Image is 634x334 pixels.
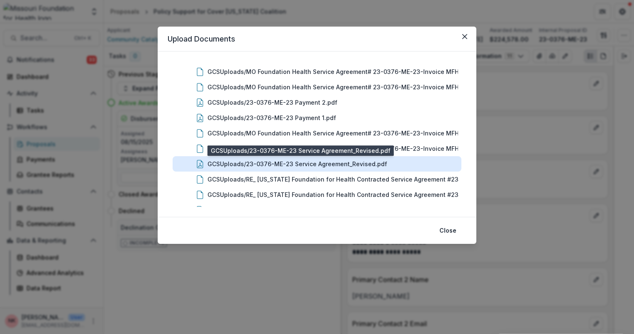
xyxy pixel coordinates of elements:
[173,125,461,141] div: GCSUploads/MO Foundation Health Service Agreement# 23-0376-ME-23-Invoice MFH INV533!!!.msg
[458,30,471,43] button: Close
[158,27,476,52] header: Upload Documents
[173,64,461,79] div: GCSUploads/MO Foundation Health Service Agreement# 23-0376-ME-23-Invoice MFH INV583!!!.msg
[207,98,337,107] div: GCSUploads/23-0376-ME-23 Payment 2.pdf
[207,206,426,214] div: GCSUploads/RE_ CSO _ CEO Review - Executive Team 11_21_2023_ver_2.msg
[207,175,481,184] div: GCSUploads/RE_ [US_STATE] Foundation for Health Contracted Service Agreement #23-0376-ME-23_ver_1...
[173,172,461,187] div: GCSUploads/RE_ [US_STATE] Foundation for Health Contracted Service Agreement #23-0376-ME-23_ver_1...
[173,110,461,125] div: GCSUploads/23-0376-ME-23 Payment 1.pdf
[173,95,461,110] div: GCSUploads/23-0376-ME-23 Payment 2.pdf
[207,113,336,122] div: GCSUploads/23-0376-ME-23 Payment 1.pdf
[173,79,461,95] div: GCSUploads/MO Foundation Health Service Agreement# 23-0376-ME-23-Invoice MFH INV575!!!.msg
[207,67,481,76] div: GCSUploads/MO Foundation Health Service Agreement# 23-0376-ME-23-Invoice MFH INV583!!!.msg
[434,224,461,237] button: Close
[207,144,481,153] div: GCSUploads/MO Foundation Health Service Agreement# 23-0376-ME-23-Invoice MFH INV508!.msg
[207,160,387,168] div: GCSUploads/23-0376-ME-23 Service Agreement_Revised.pdf
[173,141,461,156] div: GCSUploads/MO Foundation Health Service Agreement# 23-0376-ME-23-Invoice MFH INV508!.msg
[207,129,481,138] div: GCSUploads/MO Foundation Health Service Agreement# 23-0376-ME-23-Invoice MFH INV533!!!.msg
[173,187,461,202] div: GCSUploads/RE_ [US_STATE] Foundation for Health Contracted Service Agreement #23-0376-ME-23.msg
[207,83,481,91] div: GCSUploads/MO Foundation Health Service Agreement# 23-0376-ME-23-Invoice MFH INV575!!!.msg
[207,190,481,199] div: GCSUploads/RE_ [US_STATE] Foundation for Health Contracted Service Agreement #23-0376-ME-23.msg
[173,202,461,218] div: GCSUploads/RE_ CSO _ CEO Review - Executive Team 11_21_2023_ver_2.msg
[173,156,461,172] div: GCSUploads/23-0376-ME-23 Service Agreement_Revised.pdf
